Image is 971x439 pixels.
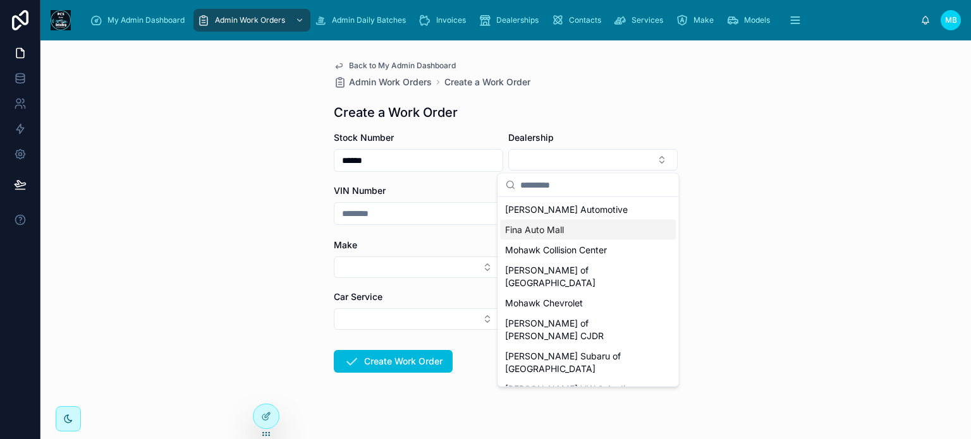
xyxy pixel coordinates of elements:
a: Make [672,9,723,32]
a: Services [610,9,672,32]
a: My Admin Dashboard [86,9,193,32]
span: My Admin Dashboard [107,15,185,25]
div: scrollable content [81,6,920,34]
span: Models [744,15,770,25]
span: Mohawk Chevrolet [505,297,583,310]
span: Dealerships [496,15,539,25]
span: [PERSON_NAME] VW & Audi [505,383,625,395]
span: Admin Daily Batches [332,15,406,25]
span: Contacts [569,15,601,25]
span: Mohawk Collision Center [505,244,607,256]
a: Admin Work Orders [193,9,310,32]
span: Make [334,239,357,250]
span: Car Service [334,291,382,302]
a: Dealerships [475,9,547,32]
a: Admin Work Orders [334,76,432,88]
span: Admin Work Orders [349,76,432,88]
a: Contacts [547,9,610,32]
button: Create Work Order [334,350,453,373]
span: Fina Auto Mall [505,224,564,236]
h1: Create a Work Order [334,104,458,121]
span: Dealership [508,132,554,143]
span: Admin Work Orders [215,15,285,25]
span: Invoices [436,15,466,25]
span: Stock Number [334,132,394,143]
a: Back to My Admin Dashboard [334,61,456,71]
span: Back to My Admin Dashboard [349,61,456,71]
a: Invoices [415,9,475,32]
span: Make [693,15,714,25]
div: Suggestions [498,197,678,387]
button: Select Button [508,149,678,171]
button: Select Button [334,256,503,278]
span: [PERSON_NAME] Automotive [505,203,628,216]
button: Select Button [334,308,503,330]
a: Admin Daily Batches [310,9,415,32]
a: Models [723,9,779,32]
span: Services [632,15,663,25]
span: [PERSON_NAME] Subaru of [GEOGRAPHIC_DATA] [505,350,656,375]
span: [PERSON_NAME] of [PERSON_NAME] CJDR [505,317,656,342]
img: App logo [51,10,71,30]
a: Create a Work Order [444,76,530,88]
span: VIN Number [334,185,386,196]
span: [PERSON_NAME] of [GEOGRAPHIC_DATA] [505,264,656,289]
span: MB [945,15,957,25]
